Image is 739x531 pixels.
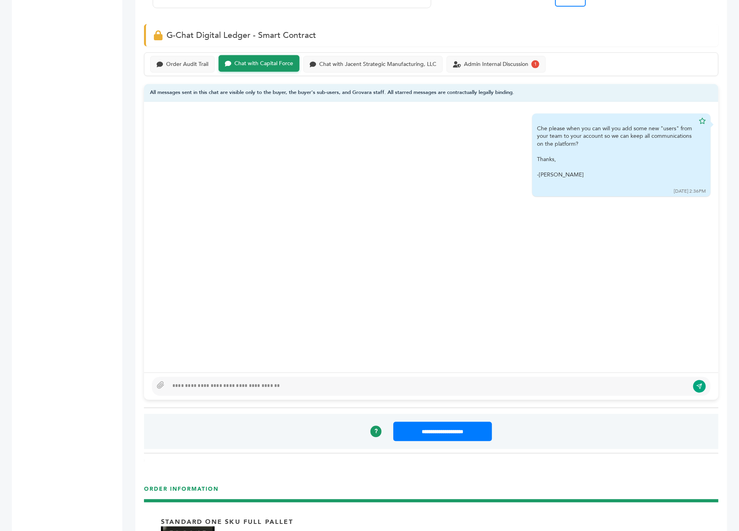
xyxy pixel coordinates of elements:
[537,156,695,163] div: Thanks,
[144,486,718,499] h3: ORDER INFORMATION
[464,61,528,68] div: Admin Internal Discussion
[531,60,539,68] div: 1
[370,426,382,437] a: ?
[234,60,293,67] div: Chat with Capital Force
[166,61,208,68] div: Order Audit Trail
[537,125,695,187] div: Che please when you can will you add some new "users" from your team to your account so we can ke...
[674,188,706,195] div: [DATE] 2:36PM
[537,171,695,179] div: -[PERSON_NAME]
[167,30,316,41] span: G-Chat Digital Ledger - Smart Contract
[144,84,718,102] div: All messages sent in this chat are visible only to the buyer, the buyer's sub-users, and Grovara ...
[319,61,436,68] div: Chat with Jacent Strategic Manufacturing, LLC
[161,518,293,527] p: Standard One Sku Full Pallet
